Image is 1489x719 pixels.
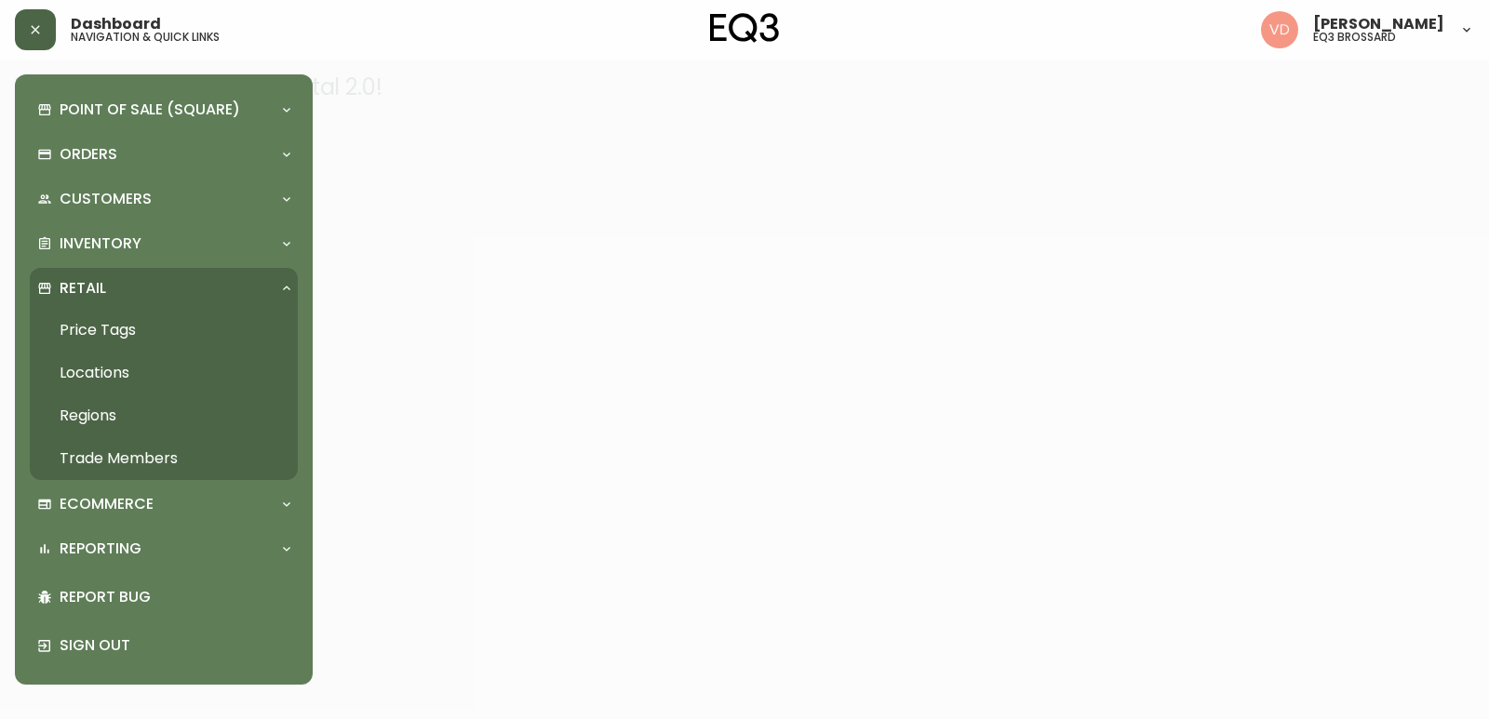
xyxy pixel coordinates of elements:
p: Reporting [60,539,141,559]
div: Retail [30,268,298,309]
p: Sign Out [60,635,290,656]
p: Point of Sale (Square) [60,100,240,120]
a: Price Tags [30,309,298,352]
a: Locations [30,352,298,394]
img: 34cbe8de67806989076631741e6a7c6b [1261,11,1298,48]
div: Sign Out [30,621,298,670]
p: Inventory [60,233,141,254]
p: Customers [60,189,152,209]
h5: eq3 brossard [1313,32,1396,43]
div: Point of Sale (Square) [30,89,298,130]
div: Orders [30,134,298,175]
p: Report Bug [60,587,290,607]
h5: navigation & quick links [71,32,220,43]
span: Dashboard [71,17,161,32]
p: Orders [60,144,117,165]
p: Retail [60,278,106,299]
div: Report Bug [30,573,298,621]
div: Ecommerce [30,484,298,525]
div: Inventory [30,223,298,264]
a: Regions [30,394,298,437]
div: Customers [30,179,298,220]
div: Reporting [30,528,298,569]
p: Ecommerce [60,494,154,514]
span: [PERSON_NAME] [1313,17,1444,32]
img: logo [710,13,779,43]
a: Trade Members [30,437,298,480]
